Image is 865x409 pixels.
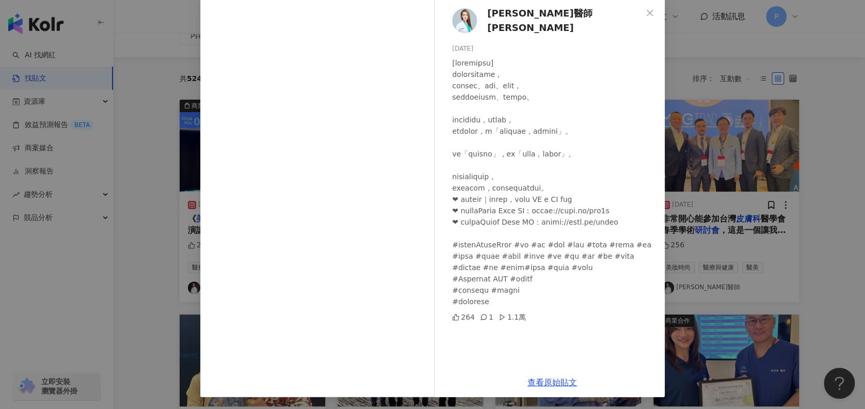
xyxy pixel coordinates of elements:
div: 1 [480,311,493,323]
div: 264 [452,311,475,323]
button: Close [639,3,660,23]
img: KOL Avatar [452,8,477,33]
a: KOL Avatar[PERSON_NAME]醫師 [PERSON_NAME] [452,6,642,36]
div: [loremipsu] dolorsitame， consec、adi、elit， seddoeiusm、tempo。 incididu，utlab， etdolor，m「aliquae，adm... [452,57,656,307]
span: [PERSON_NAME]醫師 [PERSON_NAME] [487,6,642,36]
a: 查看原始貼文 [527,377,577,387]
span: close [646,9,654,17]
div: [DATE] [452,44,656,54]
div: 1.1萬 [499,311,526,323]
